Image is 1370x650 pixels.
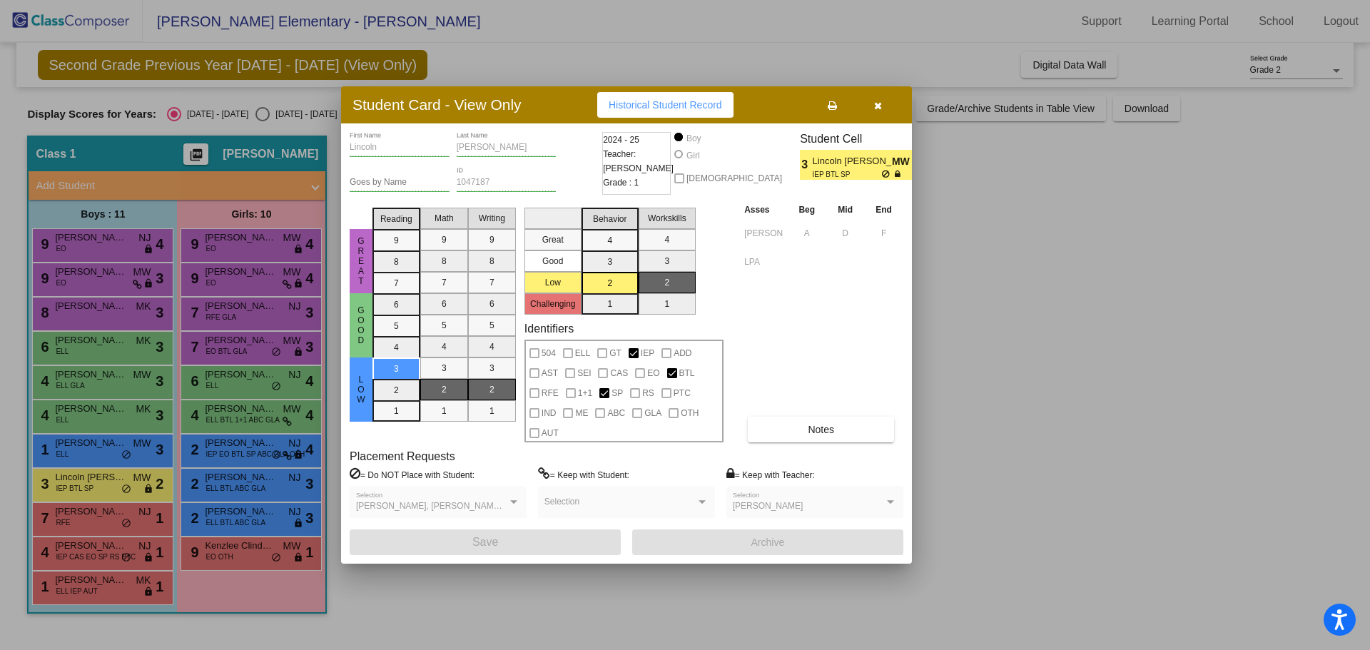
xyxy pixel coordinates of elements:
[542,425,559,442] span: AUT
[800,132,924,146] h3: Student Cell
[355,375,367,405] span: Low
[912,156,924,173] span: 2
[808,424,834,435] span: Notes
[603,147,674,176] span: Teacher: [PERSON_NAME]
[542,405,557,422] span: IND
[748,417,894,442] button: Notes
[356,501,577,511] span: [PERSON_NAME], [PERSON_NAME], [PERSON_NAME]
[352,96,522,113] h3: Student Card - View Only
[674,385,691,402] span: PTC
[744,251,783,273] input: assessment
[686,132,701,145] div: Boy
[472,536,498,548] span: Save
[813,154,892,169] span: Lincoln [PERSON_NAME]
[350,529,621,555] button: Save
[733,501,803,511] span: [PERSON_NAME]
[642,385,654,402] span: RS
[575,345,590,362] span: ELL
[603,133,639,147] span: 2024 - 25
[681,405,699,422] span: OTH
[609,345,621,362] span: GT
[578,385,592,402] span: 1+1
[800,156,812,173] span: 3
[686,170,782,187] span: [DEMOGRAPHIC_DATA]
[787,202,826,218] th: Beg
[610,365,628,382] span: CAS
[542,385,559,402] span: RFE
[524,322,574,335] label: Identifiers
[641,345,654,362] span: IEP
[457,178,557,188] input: Enter ID
[603,176,639,190] span: Grade : 1
[609,99,722,111] span: Historical Student Record
[686,149,700,162] div: Girl
[350,178,450,188] input: goes by name
[679,365,695,382] span: BTL
[644,405,661,422] span: GLA
[744,223,783,244] input: assessment
[813,169,882,180] span: IEP BTL SP
[577,365,591,382] span: SEI
[892,154,912,169] span: MW
[751,537,785,548] span: Archive
[726,467,815,482] label: = Keep with Teacher:
[350,450,455,463] label: Placement Requests
[575,405,588,422] span: ME
[538,467,629,482] label: = Keep with Student:
[647,365,659,382] span: EO
[597,92,734,118] button: Historical Student Record
[542,365,558,382] span: AST
[632,529,903,555] button: Archive
[355,305,367,345] span: Good
[355,236,367,286] span: Great
[864,202,903,218] th: End
[612,385,623,402] span: SP
[607,405,625,422] span: ABC
[741,202,787,218] th: Asses
[674,345,691,362] span: ADD
[826,202,864,218] th: Mid
[350,467,475,482] label: = Do NOT Place with Student:
[542,345,556,362] span: 504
